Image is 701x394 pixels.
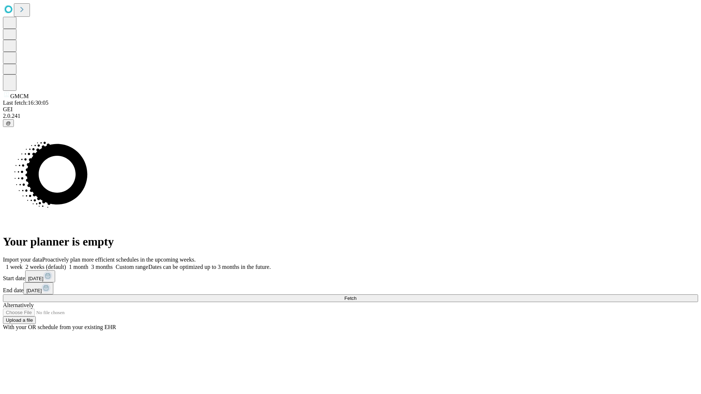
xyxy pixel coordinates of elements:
[69,264,88,270] span: 1 month
[116,264,148,270] span: Custom range
[3,324,116,330] span: With your OR schedule from your existing EHR
[3,113,698,119] div: 2.0.241
[26,288,42,293] span: [DATE]
[3,270,698,282] div: Start date
[10,93,29,99] span: GMCM
[6,120,11,126] span: @
[25,270,55,282] button: [DATE]
[23,282,53,294] button: [DATE]
[42,256,196,263] span: Proactively plan more efficient schedules in the upcoming weeks.
[3,282,698,294] div: End date
[3,235,698,248] h1: Your planner is empty
[3,256,42,263] span: Import your data
[3,294,698,302] button: Fetch
[148,264,271,270] span: Dates can be optimized up to 3 months in the future.
[91,264,113,270] span: 3 months
[3,100,49,106] span: Last fetch: 16:30:05
[3,302,34,308] span: Alternatively
[3,119,14,127] button: @
[28,276,43,281] span: [DATE]
[344,295,356,301] span: Fetch
[6,264,23,270] span: 1 week
[3,106,698,113] div: GEI
[3,316,36,324] button: Upload a file
[26,264,66,270] span: 2 weeks (default)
